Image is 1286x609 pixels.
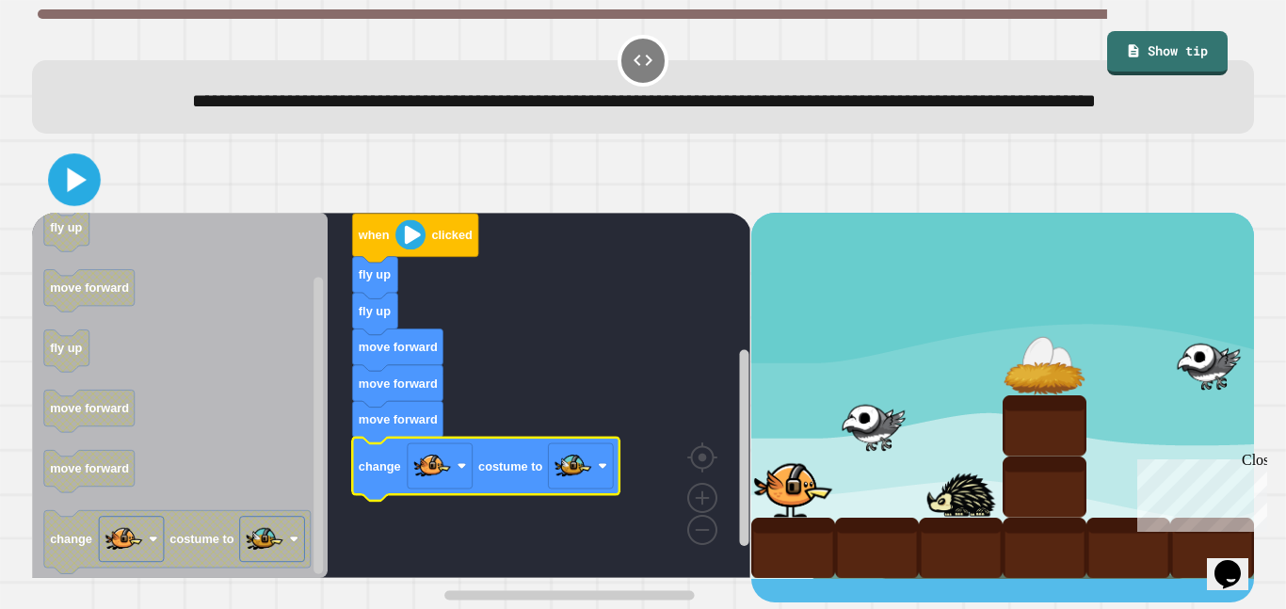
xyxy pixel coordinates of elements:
[1107,31,1228,74] a: Show tip
[50,341,82,355] text: fly up
[432,228,473,242] text: clicked
[358,228,390,242] text: when
[32,213,750,602] div: Blockly Workspace
[359,340,438,354] text: move forward
[50,461,129,475] text: move forward
[359,304,391,318] text: fly up
[50,280,129,295] text: move forward
[50,220,82,234] text: fly up
[1207,534,1267,590] iframe: chat widget
[359,459,401,473] text: change
[359,377,438,391] text: move forward
[478,459,542,473] text: costume to
[359,267,391,281] text: fly up
[50,532,92,546] text: change
[50,401,129,415] text: move forward
[1130,452,1267,532] iframe: chat widget
[8,8,130,120] div: Chat with us now!Close
[170,532,234,546] text: costume to
[359,412,438,426] text: move forward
